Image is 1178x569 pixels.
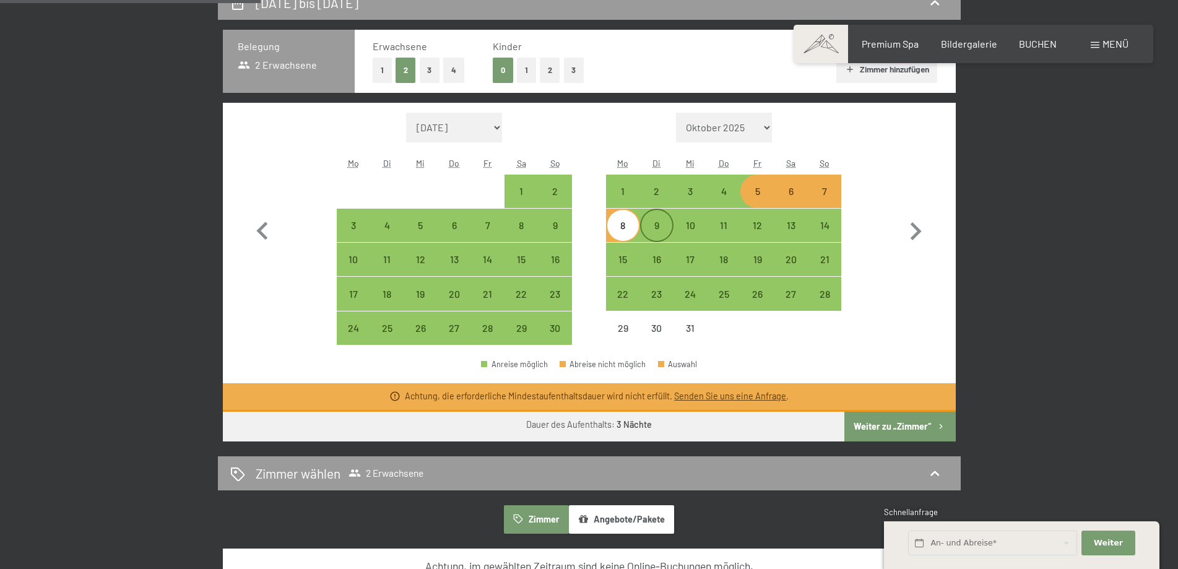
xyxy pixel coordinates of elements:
button: 3 [420,58,440,83]
div: Tue Nov 11 2025 [370,243,404,276]
div: 6 [776,186,807,217]
div: Anreise möglich [774,277,808,310]
div: Anreise möglich [438,209,471,242]
div: Mon Nov 17 2025 [337,277,370,310]
div: Anreise möglich [404,243,437,276]
div: 14 [809,220,840,251]
span: Erwachsene [373,40,427,52]
div: 28 [809,289,840,320]
div: Anreise möglich [707,175,740,208]
div: 9 [641,220,672,251]
div: Wed Dec 10 2025 [673,209,707,242]
button: 2 [396,58,416,83]
div: Anreise möglich [640,209,673,242]
div: Tue Dec 16 2025 [640,243,673,276]
a: Senden Sie uns eine Anfrage [674,391,786,401]
div: Anreise möglich [606,175,639,208]
div: 2 [539,186,570,217]
div: 14 [472,254,503,285]
abbr: Freitag [753,158,761,168]
div: 28 [472,323,503,354]
div: Tue Dec 09 2025 [640,209,673,242]
div: Sun Dec 21 2025 [808,243,841,276]
span: Menü [1102,38,1128,50]
button: Weiter zu „Zimmer“ [844,412,955,441]
span: 2 Erwachsene [349,467,423,479]
div: Anreise möglich [538,175,571,208]
div: Anreise möglich [606,277,639,310]
div: Tue Nov 18 2025 [370,277,404,310]
abbr: Dienstag [383,158,391,168]
div: Mon Nov 24 2025 [337,311,370,345]
div: Thu Dec 25 2025 [707,277,740,310]
div: Anreise möglich [505,311,538,345]
div: Anreise möglich [337,209,370,242]
div: 2 [641,186,672,217]
div: Anreise möglich [640,243,673,276]
h3: Belegung [238,40,340,53]
div: Anreise möglich [538,311,571,345]
div: Sun Nov 09 2025 [538,209,571,242]
div: Sat Dec 27 2025 [774,277,808,310]
div: 12 [742,220,773,251]
div: 17 [675,254,706,285]
abbr: Sonntag [820,158,829,168]
div: 26 [405,323,436,354]
div: Anreise möglich [370,243,404,276]
div: 5 [405,220,436,251]
div: Wed Nov 26 2025 [404,311,437,345]
a: Bildergalerie [941,38,997,50]
div: Anreise möglich [774,175,808,208]
div: Fri Dec 26 2025 [740,277,774,310]
div: Anreise möglich [471,209,505,242]
div: Tue Nov 25 2025 [370,311,404,345]
div: Anreise möglich [538,209,571,242]
div: 9 [539,220,570,251]
div: 20 [776,254,807,285]
div: Anreise möglich [740,209,774,242]
button: 4 [443,58,464,83]
div: 1 [607,186,638,217]
div: Wed Nov 05 2025 [404,209,437,242]
div: 24 [675,289,706,320]
div: Tue Dec 30 2025 [640,311,673,345]
div: Anreise möglich [505,277,538,310]
div: 10 [338,254,369,285]
div: Wed Dec 31 2025 [673,311,707,345]
div: Fri Dec 12 2025 [740,209,774,242]
div: Anreise nicht möglich [673,311,707,345]
div: Anreise möglich [404,209,437,242]
div: 13 [439,254,470,285]
div: 8 [506,220,537,251]
div: 30 [641,323,672,354]
div: 5 [742,186,773,217]
div: Anreise möglich [505,243,538,276]
span: Schnellanfrage [884,507,938,517]
div: Anreise möglich [808,209,841,242]
div: 3 [675,186,706,217]
div: 29 [607,323,638,354]
div: Anreise möglich [808,277,841,310]
div: 15 [607,254,638,285]
a: BUCHEN [1019,38,1057,50]
div: 7 [472,220,503,251]
div: 26 [742,289,773,320]
div: Anreise möglich [606,209,639,242]
div: Anreise möglich [370,277,404,310]
div: Sat Nov 22 2025 [505,277,538,310]
div: Anreise möglich [438,311,471,345]
div: Wed Nov 12 2025 [404,243,437,276]
a: Premium Spa [862,38,919,50]
div: Anreise möglich [370,209,404,242]
div: Sat Dec 20 2025 [774,243,808,276]
abbr: Montag [348,158,359,168]
div: Anreise möglich [538,243,571,276]
div: Anreise möglich [774,209,808,242]
div: Anreise möglich [370,311,404,345]
div: Wed Nov 19 2025 [404,277,437,310]
div: 25 [708,289,739,320]
button: Nächster Monat [898,113,933,345]
div: Anreise möglich [774,243,808,276]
